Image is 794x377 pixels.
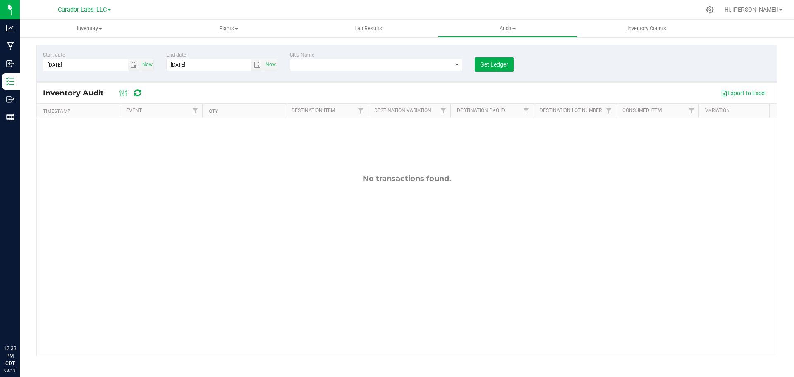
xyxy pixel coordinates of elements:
span: select [263,59,277,71]
span: End date [166,52,186,58]
inline-svg: Inventory [6,77,14,86]
span: Get Ledger [480,61,508,68]
span: Curador Labs, LLC [58,6,107,13]
a: Inventory [20,20,159,37]
a: Event [126,107,142,113]
a: Qty [209,108,218,114]
p: 12:33 PM CDT [4,345,16,367]
span: Hi, [PERSON_NAME]! [725,6,778,13]
span: Set Current date [263,59,277,71]
a: Filter [519,104,533,118]
a: Consumed Item [622,107,662,113]
a: Audit [438,20,577,37]
a: Filter [189,104,202,118]
div: No transactions found. [37,174,777,183]
span: Inventory Audit [43,88,112,98]
a: Filter [602,104,616,118]
button: Get Ledger [475,57,514,72]
span: Audit [438,25,577,32]
a: Inventory Counts [577,20,717,37]
span: select [140,59,153,71]
span: Inventory [20,25,159,32]
span: Plants [160,25,298,32]
p: 08/19 [4,367,16,373]
a: Filter [354,104,368,118]
span: Set Current date [140,59,154,71]
inline-svg: Analytics [6,24,14,32]
span: select [128,59,140,71]
span: SKU Name [290,52,314,58]
a: Plants [159,20,299,37]
a: Lab Results [299,20,438,37]
span: Start date [43,52,65,58]
a: Filter [768,104,781,118]
button: Export to Excel [715,86,771,100]
a: Destination Lot Number [540,107,602,113]
div: Manage settings [705,6,715,14]
a: Filter [437,104,450,118]
inline-svg: Manufacturing [6,42,14,50]
span: Inventory Counts [616,25,677,32]
a: Variation [705,107,730,113]
a: Timestamp [43,108,71,114]
inline-svg: Outbound [6,95,14,103]
inline-svg: Reports [6,113,14,121]
a: Destination Variation [374,107,431,113]
span: select [251,59,263,71]
a: Filter [685,104,698,118]
a: Destination Item [292,107,335,113]
span: Lab Results [343,25,393,32]
span: NO DATA FOUND [290,59,463,71]
a: Destination Pkg ID [457,107,505,113]
inline-svg: Inbound [6,60,14,68]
